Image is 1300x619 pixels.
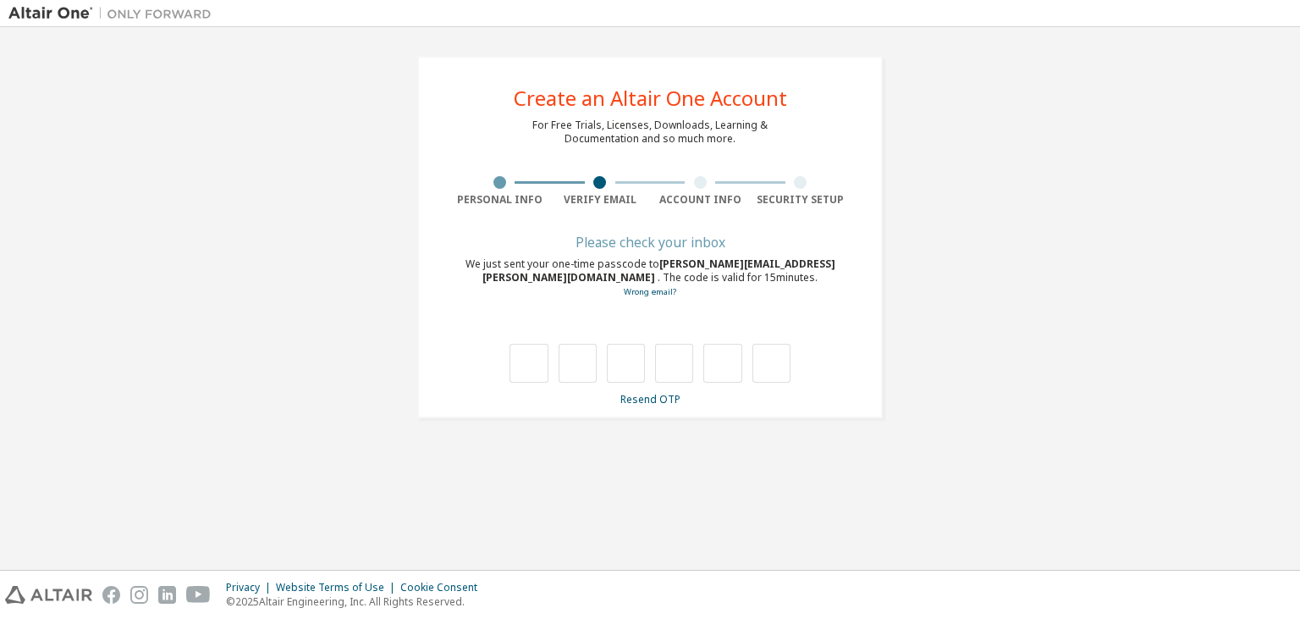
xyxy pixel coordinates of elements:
div: Personal Info [449,193,550,207]
div: Verify Email [550,193,651,207]
div: Account Info [650,193,751,207]
p: © 2025 Altair Engineering, Inc. All Rights Reserved. [226,594,487,609]
img: instagram.svg [130,586,148,604]
div: Security Setup [751,193,851,207]
div: Website Terms of Use [276,581,400,594]
img: facebook.svg [102,586,120,604]
img: altair_logo.svg [5,586,92,604]
div: Cookie Consent [400,581,487,594]
img: Altair One [8,5,220,22]
a: Resend OTP [620,392,680,406]
span: [PERSON_NAME][EMAIL_ADDRESS][PERSON_NAME][DOMAIN_NAME] [482,257,835,285]
div: For Free Trials, Licenses, Downloads, Learning & Documentation and so much more. [532,119,768,146]
div: Please check your inbox [449,237,851,247]
a: Go back to the registration form [624,286,676,297]
img: linkedin.svg [158,586,176,604]
div: We just sent your one-time passcode to . The code is valid for 15 minutes. [449,257,851,299]
div: Privacy [226,581,276,594]
div: Create an Altair One Account [514,88,787,108]
img: youtube.svg [186,586,211,604]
